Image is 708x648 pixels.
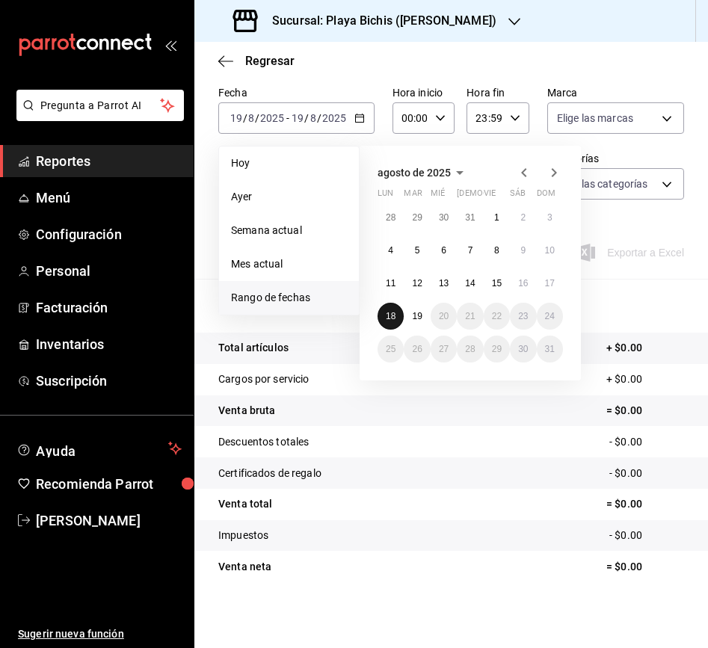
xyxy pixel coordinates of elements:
abbr: 4 de agosto de 2025 [388,245,393,256]
button: 30 de julio de 2025 [431,204,457,231]
abbr: miércoles [431,188,445,204]
span: - [286,112,289,124]
abbr: 20 de agosto de 2025 [439,311,449,321]
abbr: 29 de agosto de 2025 [492,344,502,354]
button: 17 de agosto de 2025 [537,270,563,297]
span: Ayer [231,189,347,205]
button: 8 de agosto de 2025 [484,237,510,264]
button: 23 de agosto de 2025 [510,303,536,330]
p: Impuestos [218,528,268,543]
button: 2 de agosto de 2025 [510,204,536,231]
abbr: 19 de agosto de 2025 [412,311,422,321]
abbr: 1 de agosto de 2025 [494,212,499,223]
button: 6 de agosto de 2025 [431,237,457,264]
span: Hoy [231,155,347,171]
span: Ayuda [36,439,162,457]
button: 18 de agosto de 2025 [378,303,404,330]
abbr: 5 de agosto de 2025 [415,245,420,256]
abbr: 14 de agosto de 2025 [465,278,475,288]
abbr: 11 de agosto de 2025 [386,278,395,288]
button: 15 de agosto de 2025 [484,270,510,297]
abbr: 13 de agosto de 2025 [439,278,449,288]
button: 10 de agosto de 2025 [537,237,563,264]
abbr: martes [404,188,422,204]
span: Sugerir nueva función [18,626,182,642]
a: Pregunta a Parrot AI [10,108,184,124]
span: Inventarios [36,334,182,354]
button: 9 de agosto de 2025 [510,237,536,264]
button: 22 de agosto de 2025 [484,303,510,330]
span: agosto de 2025 [378,167,451,179]
abbr: 21 de agosto de 2025 [465,311,475,321]
abbr: 31 de agosto de 2025 [545,344,555,354]
button: 28 de agosto de 2025 [457,336,483,362]
button: Regresar [218,54,295,68]
abbr: 17 de agosto de 2025 [545,278,555,288]
input: ---- [321,112,347,124]
button: 4 de agosto de 2025 [378,237,404,264]
abbr: lunes [378,188,393,204]
p: - $0.00 [609,434,684,450]
button: 29 de agosto de 2025 [484,336,510,362]
label: Hora inicio [393,87,455,98]
input: -- [310,112,317,124]
span: Suscripción [36,371,182,391]
abbr: 15 de agosto de 2025 [492,278,502,288]
span: / [317,112,321,124]
button: 19 de agosto de 2025 [404,303,430,330]
abbr: 16 de agosto de 2025 [518,278,528,288]
p: + $0.00 [606,371,684,387]
p: Cargos por servicio [218,371,310,387]
span: Recomienda Parrot [36,474,182,494]
p: = $0.00 [606,403,684,419]
button: 24 de agosto de 2025 [537,303,563,330]
abbr: 9 de agosto de 2025 [520,245,526,256]
button: Pregunta a Parrot AI [16,90,184,121]
abbr: viernes [484,188,496,204]
input: -- [247,112,255,124]
abbr: sábado [510,188,526,204]
button: 16 de agosto de 2025 [510,270,536,297]
button: 5 de agosto de 2025 [404,237,430,264]
button: 13 de agosto de 2025 [431,270,457,297]
span: Rango de fechas [231,290,347,306]
abbr: 30 de agosto de 2025 [518,344,528,354]
button: agosto de 2025 [378,164,469,182]
span: Semana actual [231,223,347,238]
abbr: 10 de agosto de 2025 [545,245,555,256]
abbr: 31 de julio de 2025 [465,212,475,223]
abbr: 6 de agosto de 2025 [441,245,446,256]
abbr: 25 de agosto de 2025 [386,344,395,354]
label: Hora fin [467,87,529,98]
abbr: 2 de agosto de 2025 [520,212,526,223]
p: Venta bruta [218,403,275,419]
p: = $0.00 [606,496,684,512]
button: 31 de agosto de 2025 [537,336,563,362]
span: Configuración [36,224,182,244]
abbr: jueves [457,188,545,204]
button: 14 de agosto de 2025 [457,270,483,297]
abbr: 30 de julio de 2025 [439,212,449,223]
input: -- [291,112,304,124]
p: - $0.00 [609,466,684,481]
button: 21 de agosto de 2025 [457,303,483,330]
h3: Sucursal: Playa Bichis ([PERSON_NAME]) [260,12,496,30]
span: / [255,112,259,124]
span: / [243,112,247,124]
input: -- [230,112,243,124]
abbr: 22 de agosto de 2025 [492,311,502,321]
button: 20 de agosto de 2025 [431,303,457,330]
p: Certificados de regalo [218,466,321,481]
span: Facturación [36,297,182,318]
abbr: domingo [537,188,555,204]
p: Venta total [218,496,272,512]
p: Venta neta [218,559,271,575]
button: 11 de agosto de 2025 [378,270,404,297]
abbr: 8 de agosto de 2025 [494,245,499,256]
button: 30 de agosto de 2025 [510,336,536,362]
abbr: 26 de agosto de 2025 [412,344,422,354]
abbr: 23 de agosto de 2025 [518,311,528,321]
p: - $0.00 [609,528,684,543]
span: Elige las marcas [557,111,633,126]
span: Reportes [36,151,182,171]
